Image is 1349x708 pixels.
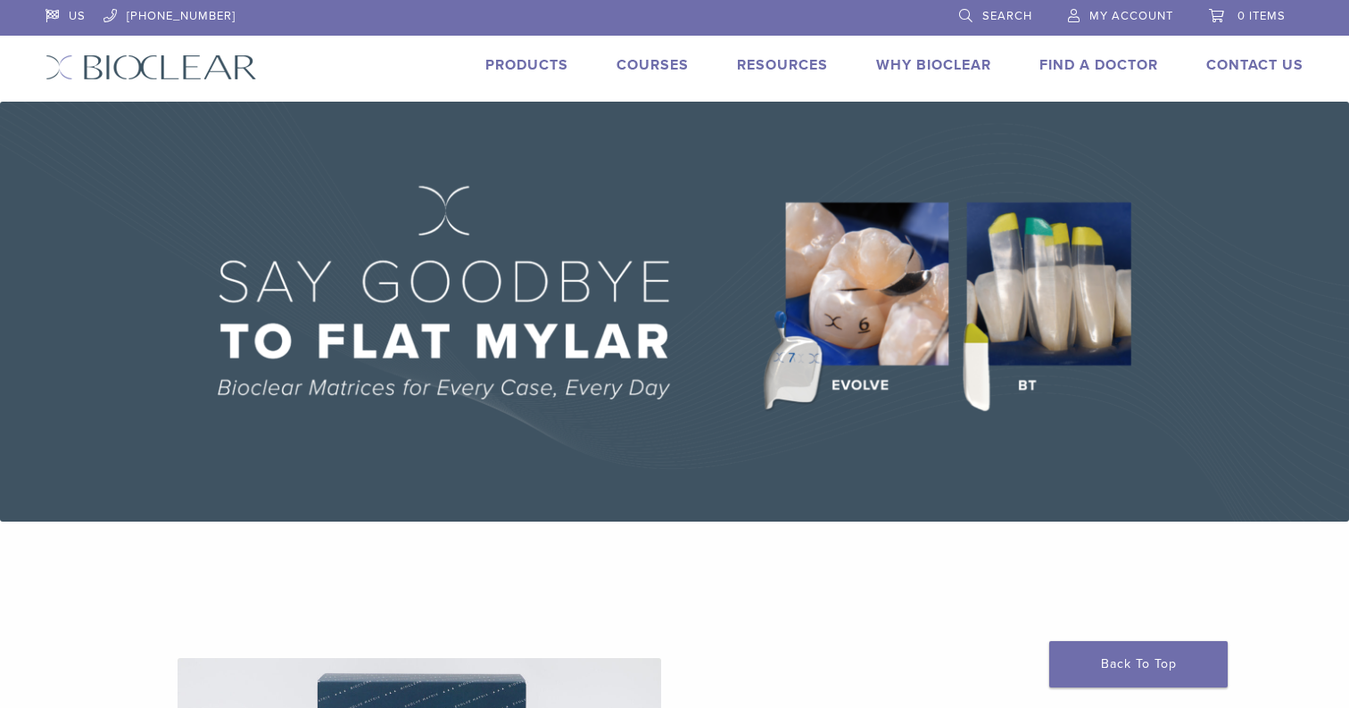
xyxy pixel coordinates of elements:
[1237,9,1286,23] span: 0 items
[485,56,568,74] a: Products
[1049,641,1228,687] a: Back To Top
[737,56,828,74] a: Resources
[617,56,689,74] a: Courses
[982,9,1032,23] span: Search
[1039,56,1158,74] a: Find A Doctor
[46,54,257,80] img: Bioclear
[876,56,991,74] a: Why Bioclear
[1089,9,1173,23] span: My Account
[1206,56,1303,74] a: Contact Us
